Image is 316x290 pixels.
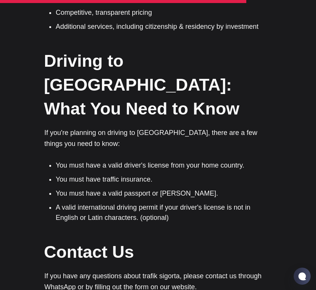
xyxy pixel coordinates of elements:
[44,49,271,121] h2: Driving to [GEOGRAPHIC_DATA]: What You Need to Know
[56,160,272,171] li: You must have a valid driver's license from your home country.
[44,242,134,262] strong: Contact Us
[56,188,272,199] li: You must have a valid passport or [PERSON_NAME].
[56,8,272,18] li: Competitive, transparent pricing
[56,202,272,223] li: A valid international driving permit if your driver's license is not in English or Latin characte...
[56,174,272,185] li: You must have traffic insurance.
[44,127,272,149] p: If you're planning on driving to [GEOGRAPHIC_DATA], there are a few things you need to know:
[56,22,272,32] li: Additional services, including citizenship & residency by investment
